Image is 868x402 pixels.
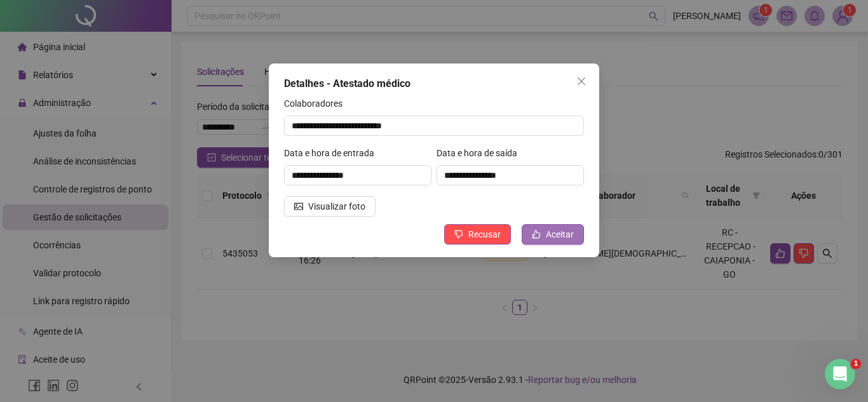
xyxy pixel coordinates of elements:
button: Recusar [444,224,511,245]
span: dislike [454,230,463,239]
iframe: Intercom live chat [825,359,855,389]
span: Visualizar foto [308,199,365,213]
span: like [532,230,541,239]
span: Recusar [468,227,501,241]
span: picture [294,202,303,211]
label: Data e hora de saída [437,146,526,160]
label: Data e hora de entrada [284,146,383,160]
div: Detalhes - Atestado médico [284,76,584,91]
button: Aceitar [522,224,584,245]
label: Colaboradores [284,97,351,111]
button: Visualizar foto [284,196,376,217]
span: Aceitar [546,227,574,241]
span: 1 [851,359,861,369]
button: Close [571,71,592,91]
span: close [576,76,587,86]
